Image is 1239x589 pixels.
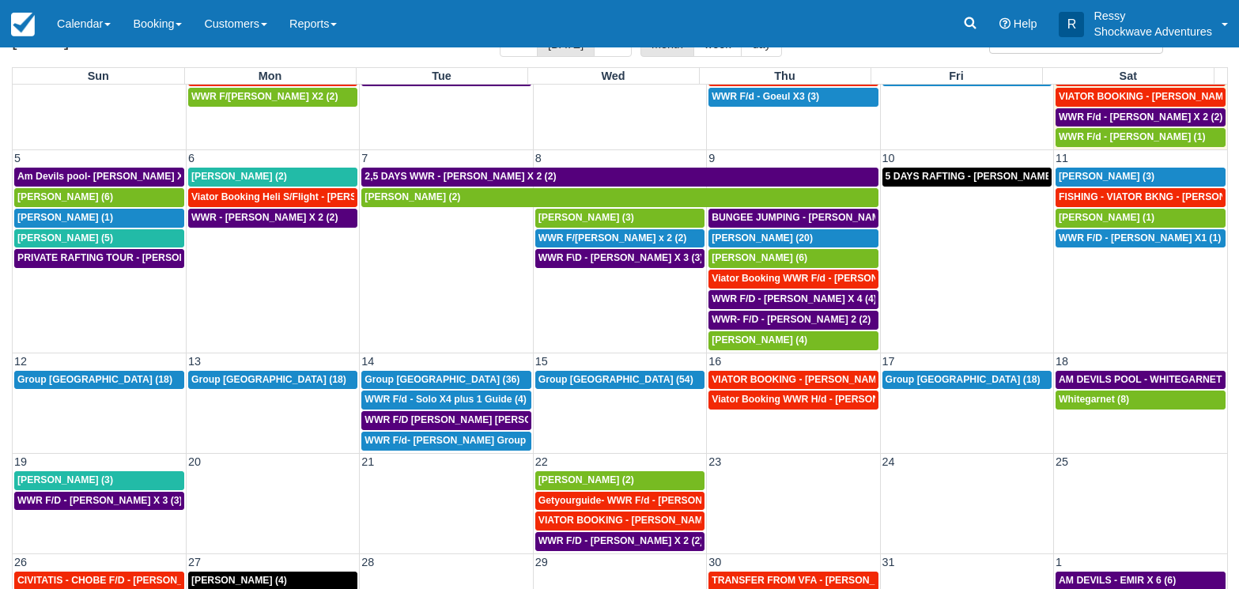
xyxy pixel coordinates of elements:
[17,374,172,385] span: Group [GEOGRAPHIC_DATA] (18)
[708,290,878,309] a: WWR F/D - [PERSON_NAME] X 4 (4)
[361,391,531,410] a: WWR F/d - Solo X4 plus 1 Guide (4)
[535,229,704,248] a: WWR F/[PERSON_NAME] x 2 (2)
[537,30,595,57] button: [DATE]
[535,249,704,268] a: WWR F\D - [PERSON_NAME] X 3 (3)
[534,455,550,468] span: 22
[365,435,569,446] span: WWR F/d- [PERSON_NAME] Group X 30 (30)
[712,273,1028,284] span: Viator Booking WWR F/d - [PERSON_NAME] [PERSON_NAME] X2 (2)
[712,252,807,263] span: [PERSON_NAME] (6)
[1056,128,1226,147] a: WWR F/d - [PERSON_NAME] (1)
[601,70,625,82] span: Wed
[187,355,202,368] span: 13
[1094,8,1212,24] p: Ressy
[707,152,716,164] span: 9
[1056,391,1226,410] a: Whitegarnet (8)
[881,152,897,164] span: 10
[1059,111,1222,123] span: WWR F/d - [PERSON_NAME] X 2 (2)
[17,575,246,586] span: CIVITATIS - CHOBE F/D - [PERSON_NAME] X 1 (1)
[712,374,918,385] span: VIATOR BOOKING - [PERSON_NAME] X 4 (4)
[17,495,183,506] span: WWR F/D - [PERSON_NAME] X 3 (3)
[14,229,184,248] a: [PERSON_NAME] (5)
[191,171,287,182] span: [PERSON_NAME] (2)
[191,374,346,385] span: Group [GEOGRAPHIC_DATA] (18)
[188,168,357,187] a: [PERSON_NAME] (2)
[1054,455,1070,468] span: 25
[538,252,704,263] span: WWR F\D - [PERSON_NAME] X 3 (3)
[1056,209,1226,228] a: [PERSON_NAME] (1)
[17,252,255,263] span: PRIVATE RAFTING TOUR - [PERSON_NAME] X 5 (5)
[1056,108,1226,127] a: WWR F/d - [PERSON_NAME] X 2 (2)
[1059,232,1221,244] span: WWR F/D - [PERSON_NAME] X1 (1)
[365,414,649,425] span: WWR F/D [PERSON_NAME] [PERSON_NAME] GROVVE X2 (1)
[191,575,287,586] span: [PERSON_NAME] (4)
[432,70,451,82] span: Tue
[708,249,878,268] a: [PERSON_NAME] (6)
[1056,168,1226,187] a: [PERSON_NAME] (3)
[259,70,282,82] span: Mon
[534,355,550,368] span: 15
[14,371,184,390] a: Group [GEOGRAPHIC_DATA] (18)
[538,232,687,244] span: WWR F/[PERSON_NAME] x 2 (2)
[360,152,369,164] span: 7
[1059,12,1084,37] div: R
[1059,575,1176,586] span: AM DEVILS - EMIR X 6 (6)
[187,152,196,164] span: 6
[1059,131,1206,142] span: WWR F/d - [PERSON_NAME] (1)
[365,374,519,385] span: Group [GEOGRAPHIC_DATA] (36)
[538,495,762,506] span: Getyourguide- WWR F/d - [PERSON_NAME] 2 (2)
[14,492,184,511] a: WWR F/D - [PERSON_NAME] X 3 (3)
[712,212,912,223] span: BUNGEE JUMPING - [PERSON_NAME] 2 (2)
[14,471,184,490] a: [PERSON_NAME] (3)
[1056,371,1226,390] a: AM DEVILS POOL - WHITEGARNET X4 (4)
[360,355,376,368] span: 14
[881,455,897,468] span: 24
[1014,17,1037,30] span: Help
[361,371,531,390] a: Group [GEOGRAPHIC_DATA] (36)
[708,270,878,289] a: Viator Booking WWR F/d - [PERSON_NAME] [PERSON_NAME] X2 (2)
[538,515,742,526] span: VIATOR BOOKING - [PERSON_NAME] X2 (2)
[708,229,878,248] a: [PERSON_NAME] (20)
[187,556,202,568] span: 27
[712,232,813,244] span: [PERSON_NAME] (20)
[13,556,28,568] span: 26
[882,371,1052,390] a: Group [GEOGRAPHIC_DATA] (18)
[708,209,878,228] a: BUNGEE JUMPING - [PERSON_NAME] 2 (2)
[538,474,634,485] span: [PERSON_NAME] (2)
[17,191,113,202] span: [PERSON_NAME] (6)
[881,355,897,368] span: 17
[14,168,184,187] a: Am Devils pool- [PERSON_NAME] X 2 (2)
[11,13,35,36] img: checkfront-main-nav-mini-logo.png
[708,311,878,330] a: WWR- F/D - [PERSON_NAME] 2 (2)
[999,18,1010,29] i: Help
[191,91,338,102] span: WWR F/[PERSON_NAME] X2 (2)
[708,391,878,410] a: Viator Booking WWR H/d - [PERSON_NAME] X 4 (4)
[191,212,338,223] span: WWR - [PERSON_NAME] X 2 (2)
[949,70,963,82] span: Fri
[774,70,795,82] span: Thu
[1059,171,1154,182] span: [PERSON_NAME] (3)
[188,209,357,228] a: WWR - [PERSON_NAME] X 2 (2)
[712,334,807,345] span: [PERSON_NAME] (4)
[17,171,206,182] span: Am Devils pool- [PERSON_NAME] X 2 (2)
[708,88,878,107] a: WWR F/d - Goeul X3 (3)
[188,88,357,107] a: WWR F/[PERSON_NAME] X2 (2)
[712,575,1017,586] span: TRANSFER FROM VFA - [PERSON_NAME] X 7 adults + 2 adults (9)
[365,171,556,182] span: 2,5 DAYS WWR - [PERSON_NAME] X 2 (2)
[886,374,1041,385] span: Group [GEOGRAPHIC_DATA] (18)
[365,191,460,202] span: [PERSON_NAME] (2)
[535,471,704,490] a: [PERSON_NAME] (2)
[712,91,819,102] span: WWR F/d - Goeul X3 (3)
[361,411,531,430] a: WWR F/D [PERSON_NAME] [PERSON_NAME] GROVVE X2 (1)
[538,212,634,223] span: [PERSON_NAME] (3)
[88,70,109,82] span: Sun
[707,355,723,368] span: 16
[535,492,704,511] a: Getyourguide- WWR F/d - [PERSON_NAME] 2 (2)
[361,188,878,207] a: [PERSON_NAME] (2)
[360,455,376,468] span: 21
[538,374,693,385] span: Group [GEOGRAPHIC_DATA] (54)
[17,232,113,244] span: [PERSON_NAME] (5)
[534,152,543,164] span: 8
[188,371,357,390] a: Group [GEOGRAPHIC_DATA] (18)
[1094,24,1212,40] p: Shockwave Adventures
[712,293,877,304] span: WWR F/D - [PERSON_NAME] X 4 (4)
